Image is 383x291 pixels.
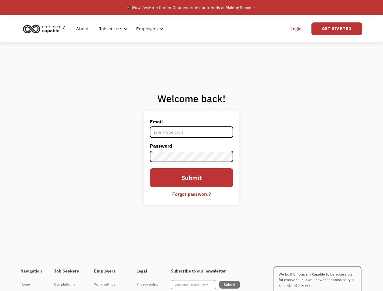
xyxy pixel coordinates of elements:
[219,281,240,289] input: Submit
[150,168,233,187] input: Submit
[20,269,42,274] h4: Navigation
[132,5,149,10] em: Now live!
[133,19,165,38] div: Employers
[172,190,211,198] div: Forgot password?
[144,92,240,105] h1: Welcome back!
[168,189,215,199] a: Forgot password?
[171,280,216,289] input: your-email@email.com
[171,269,240,274] h4: Subscribe to our newsletter
[150,117,233,199] form: Email Form 2
[21,22,69,35] a: home
[94,280,124,289] a: Work with us
[20,281,42,288] div: Home
[136,269,159,274] h4: Legal
[54,280,82,289] a: Our platform
[95,19,129,38] div: Jobseekers
[136,280,159,289] a: Privacy policy
[54,269,82,274] h4: Job Seekers
[94,269,124,274] h4: Employers
[150,141,233,151] label: Password
[150,117,233,126] label: Email
[136,25,158,32] div: Employers
[21,22,67,35] img: Chronically Capable logo
[311,22,362,35] a: Get Started
[171,280,240,289] form: Footer Newsletter
[127,4,257,11] div: 🎓 Free Career Courses from our friends at Making Space →
[150,126,233,138] input: john@doe.com
[72,19,92,38] a: About
[136,281,159,288] div: Privacy policy
[94,281,124,288] div: Work with us
[99,25,122,32] div: Jobseekers
[287,19,305,38] a: Login
[20,280,42,289] a: Home
[54,281,82,288] div: Our platform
